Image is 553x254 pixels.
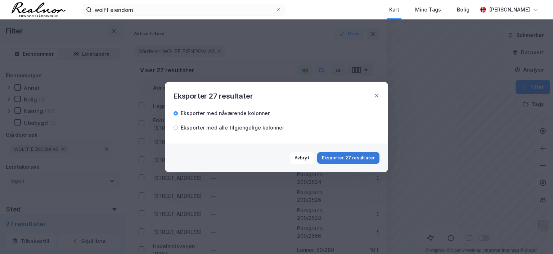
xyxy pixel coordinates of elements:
[181,109,270,118] div: Eksporter med nåværende kolonner
[12,2,66,17] img: realnor-logo.934646d98de889bb5806.png
[181,123,284,132] div: Eksporter med alle tilgjengelige kolonner
[290,152,314,164] button: Avbryt
[517,219,553,254] div: Kontrollprogram for chat
[457,5,469,14] div: Bolig
[317,152,379,164] button: Eksporter 27 resultater
[92,4,275,15] input: Søk på adresse, matrikkel, gårdeiere, leietakere eller personer
[489,5,530,14] div: [PERSON_NAME]
[517,219,553,254] iframe: Chat Widget
[415,5,441,14] div: Mine Tags
[174,90,253,102] div: Eksporter 27 resultater
[389,5,399,14] div: Kart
